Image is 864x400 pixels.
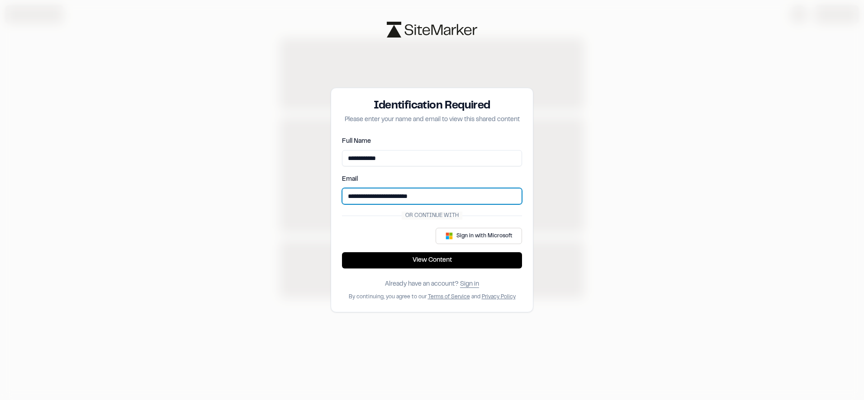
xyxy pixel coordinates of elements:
[342,252,522,268] button: View Content
[342,99,522,113] h3: Identification Required
[402,212,462,220] span: Or continue with
[428,293,470,301] button: Terms of Service
[460,279,479,289] button: Sign in
[387,22,477,38] img: logo-black-rebrand.svg
[342,177,358,182] label: Email
[349,293,516,301] div: By continuing, you agree to our and
[342,139,371,144] label: Full Name
[337,226,430,246] iframe: Sign in with Google Button
[342,115,522,125] p: Please enter your name and email to view this shared content
[436,228,522,244] button: Sign in with Microsoft
[482,293,516,301] button: Privacy Policy
[385,279,479,289] div: Already have an account?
